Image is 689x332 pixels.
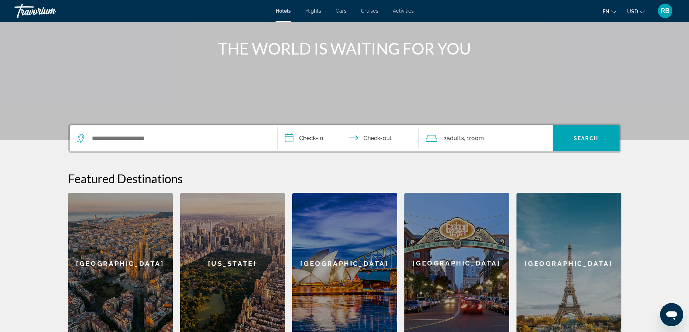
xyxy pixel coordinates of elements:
span: USD [627,9,638,14]
button: Change currency [627,6,645,17]
button: Search [553,125,620,151]
span: Room [469,135,484,142]
span: en [603,9,609,14]
button: Check in and out dates [278,125,419,151]
div: Search widget [70,125,620,151]
h1: THE WORLD IS WAITING FOR YOU [209,39,480,58]
iframe: Button to launch messaging window [660,303,683,326]
button: User Menu [656,3,675,18]
a: Hotels [276,8,291,14]
button: Travelers: 2 adults, 0 children [419,125,553,151]
span: RB [661,7,669,14]
a: Cars [336,8,346,14]
a: Cruises [361,8,378,14]
span: 2 [443,133,464,143]
a: Activities [393,8,414,14]
span: Search [574,135,598,141]
h2: Featured Destinations [68,171,621,186]
a: Travorium [14,1,87,20]
span: Adults [447,135,464,142]
a: Flights [305,8,321,14]
button: Change language [603,6,616,17]
span: , 1 [464,133,484,143]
